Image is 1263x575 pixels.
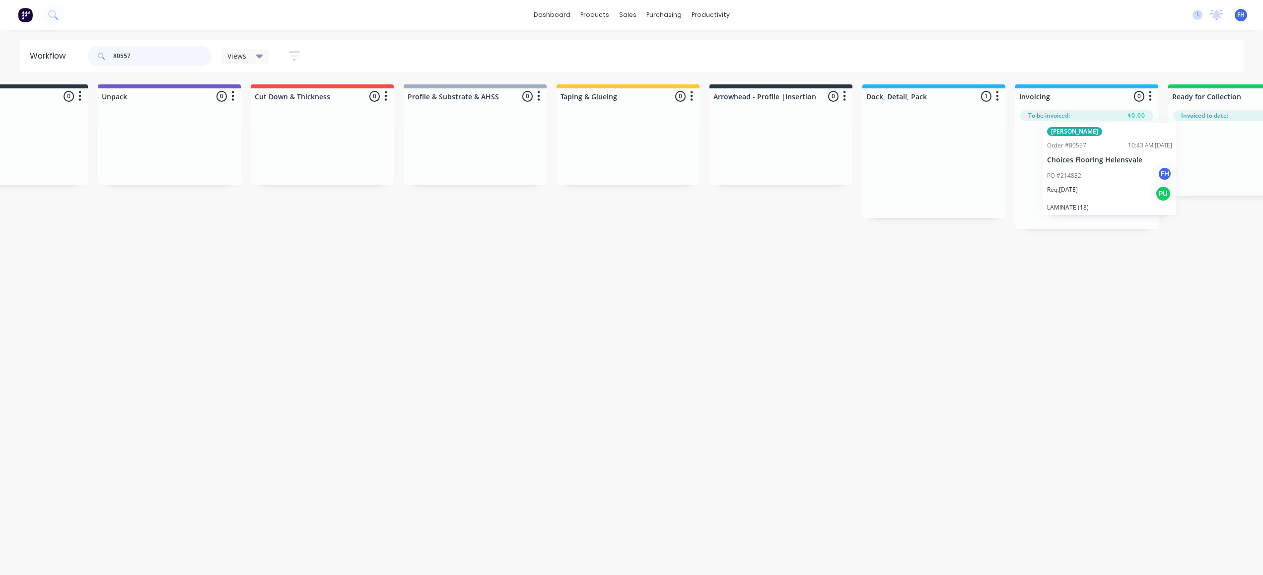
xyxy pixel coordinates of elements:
span: Views [227,51,246,61]
span: FH [1237,10,1245,19]
div: purchasing [641,7,687,22]
span: To be invoiced: [1028,111,1070,120]
div: Workflow [30,50,70,62]
input: Search for orders... [113,46,211,66]
span: Invoiced to date: [1181,111,1228,120]
div: sales [614,7,641,22]
img: Factory [18,7,33,22]
a: dashboard [529,7,575,22]
div: products [575,7,614,22]
div: productivity [687,7,735,22]
span: $0.00 [1127,111,1145,120]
